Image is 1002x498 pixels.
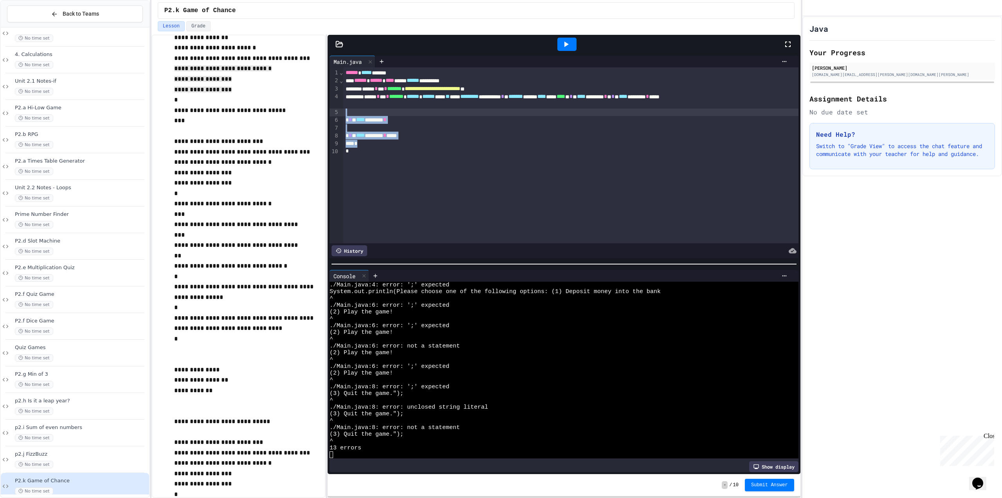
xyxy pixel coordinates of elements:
span: ^ [330,438,333,444]
span: No time set [15,141,53,148]
button: Lesson [158,21,185,31]
span: / [729,482,732,488]
span: ^ [330,356,333,363]
div: [PERSON_NAME] [812,64,993,71]
span: (2) Play the game! [330,370,393,377]
span: ./Main.java:6: error: ';' expected [330,322,449,329]
span: (2) Play the game! [330,329,393,336]
span: (2) Play the game! [330,350,393,356]
span: - [722,481,728,489]
iframe: chat widget [969,467,994,490]
span: Unit 2.2 Notes - Loops [15,185,148,191]
span: (3) Quit the game."); [330,390,404,397]
span: 13 errors [330,445,361,451]
span: No time set [15,381,53,388]
span: No time set [15,487,53,495]
span: No time set [15,461,53,468]
span: ^ [330,315,333,322]
h2: Your Progress [809,47,995,58]
span: No time set [15,114,53,122]
span: No time set [15,61,53,69]
div: 8 [330,132,339,140]
span: No time set [15,407,53,415]
span: P2.e Multiplication Quiz [15,264,148,271]
span: No time set [15,248,53,255]
h3: Need Help? [816,130,988,139]
span: Fold line [339,69,343,76]
div: 2 [330,77,339,85]
span: (3) Quit the game."); [330,431,404,438]
div: Console [330,272,359,280]
span: P2.k Game of Chance [15,478,148,484]
span: p2.h Is it a leap year? [15,398,148,404]
span: No time set [15,434,53,442]
span: ./Main.java:8: error: ';' expected [330,384,449,390]
span: 10 [733,482,739,488]
p: Switch to "Grade View" to access the chat feature and communicate with your teacher for help and ... [816,142,988,158]
span: No time set [15,221,53,228]
div: 9 [330,140,339,148]
span: ./Main.java:6: error: not a statement [330,343,460,350]
span: ./Main.java:8: error: unclosed string literal [330,404,488,411]
div: [DOMAIN_NAME][EMAIL_ADDRESS][PERSON_NAME][DOMAIN_NAME][PERSON_NAME] [812,72,993,78]
div: 5 [330,109,339,116]
span: No time set [15,88,53,95]
button: Grade [186,21,211,31]
span: ^ [330,397,333,404]
span: Back to Teams [63,10,99,18]
div: Chat with us now!Close [3,3,54,50]
div: 6 [330,116,339,124]
div: Main.java [330,56,375,67]
span: Prime Number Finder [15,211,148,218]
span: ./Main.java:6: error: ';' expected [330,302,449,309]
span: Fold line [339,78,343,84]
span: No time set [15,194,53,202]
div: Main.java [330,58,366,66]
span: P2.f Dice Game [15,318,148,324]
span: P2.a Times Table Generator [15,158,148,165]
span: No time set [15,301,53,308]
span: Submit Answer [751,482,788,488]
span: ./Main.java:8: error: not a statement [330,424,460,431]
span: P2.a Hi-Low Game [15,105,148,111]
div: 1 [330,69,339,77]
span: ^ [330,377,333,383]
span: P2.d Slot Machine [15,238,148,244]
button: Back to Teams [7,5,143,22]
button: Submit Answer [745,479,794,491]
span: p2.j FizzBuzz [15,451,148,458]
span: P2.k Game of Chance [164,6,236,15]
span: System.out.println(Please choose one of the following options: (1) Deposit money into the bank [330,288,661,295]
span: ./Main.java:6: error: ';' expected [330,363,449,370]
span: ^ [330,336,333,342]
span: Unit 2.1 Notes-if [15,78,148,85]
div: No due date set [809,107,995,117]
h2: Assignment Details [809,93,995,104]
span: Quiz Games [15,344,148,351]
span: ^ [330,295,333,302]
div: 4 [330,93,339,109]
span: (3) Quit the game."); [330,411,404,417]
span: No time set [15,354,53,362]
div: History [332,245,367,256]
span: P2.f Quiz Game [15,291,148,298]
span: ^ [330,417,333,424]
span: No time set [15,274,53,282]
span: No time set [15,34,53,42]
iframe: chat widget [937,433,994,466]
span: 4. Calculations [15,51,148,58]
span: No time set [15,328,53,335]
span: No time set [15,168,53,175]
span: ./Main.java:4: error: ';' expected [330,282,449,288]
div: Console [330,270,369,282]
span: P2.b RPG [15,131,148,138]
h1: Java [809,23,828,34]
span: (2) Play the game! [330,309,393,315]
div: 7 [330,124,339,132]
span: P2.g Min of 3 [15,371,148,378]
span: p2.i Sum of even numbers [15,424,148,431]
div: Show display [749,461,798,472]
div: 10 [330,148,339,156]
div: 3 [330,85,339,93]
